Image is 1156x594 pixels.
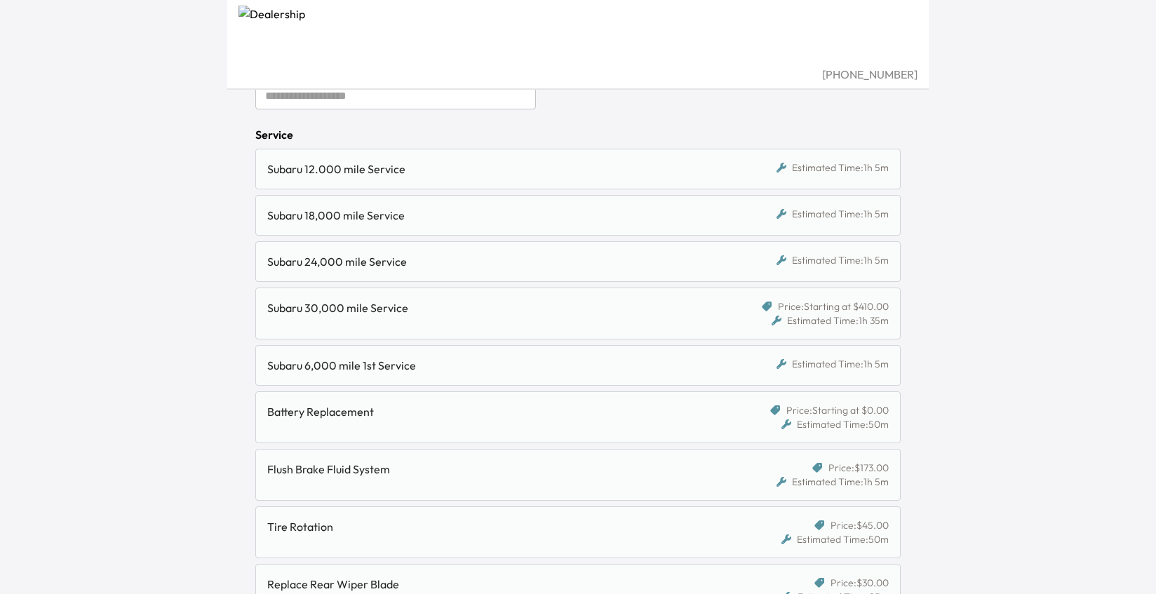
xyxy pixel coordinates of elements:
div: Subaru 12.000 mile Service [267,161,722,177]
span: Price: Starting at $0.00 [786,403,889,417]
img: Dealership [238,6,918,66]
div: Replace Rear Wiper Blade [267,576,722,593]
span: Price: $173.00 [828,461,889,475]
div: Estimated Time: 1h 5m [777,357,889,371]
div: Estimated Time: 1h 5m [777,253,889,267]
div: Estimated Time: 1h 5m [777,475,889,489]
div: Subaru 18,000 mile Service [267,207,722,224]
div: Estimated Time: 50m [781,417,889,431]
div: Flush Brake Fluid System [267,461,722,478]
div: Estimated Time: 1h 5m [777,207,889,221]
div: Estimated Time: 1h 5m [777,161,889,175]
div: Estimated Time: 50m [781,532,889,546]
span: Price: $45.00 [831,518,889,532]
div: [PHONE_NUMBER] [238,66,918,83]
div: Service [255,126,901,143]
div: Subaru 24,000 mile Service [267,253,722,270]
div: Tire Rotation [267,518,722,535]
span: Price: Starting at $410.00 [778,299,889,313]
div: Estimated Time: 1h 35m [772,313,889,328]
span: Price: $30.00 [831,576,889,590]
div: Subaru 30,000 mile Service [267,299,722,316]
div: Subaru 6,000 mile 1st Service [267,357,722,374]
div: Battery Replacement [267,403,722,420]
